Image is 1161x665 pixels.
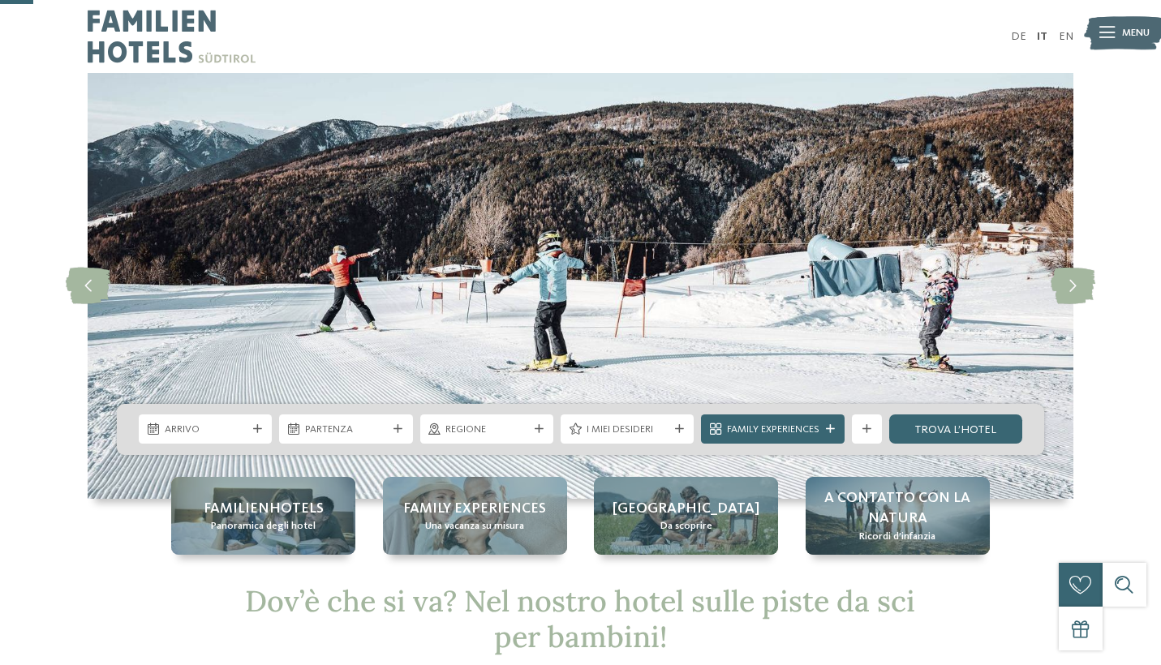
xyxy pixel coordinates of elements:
[1122,26,1150,41] span: Menu
[403,499,546,519] span: Family experiences
[305,423,387,437] span: Partenza
[613,499,759,519] span: [GEOGRAPHIC_DATA]
[171,477,355,555] a: Hotel sulle piste da sci per bambini: divertimento senza confini Familienhotels Panoramica degli ...
[820,488,975,529] span: A contatto con la natura
[859,530,935,544] span: Ricordi d’infanzia
[1059,31,1073,42] a: EN
[165,423,247,437] span: Arrivo
[1037,31,1047,42] a: IT
[727,423,819,437] span: Family Experiences
[204,499,324,519] span: Familienhotels
[425,519,524,534] span: Una vacanza su misura
[1011,31,1026,42] a: DE
[594,477,778,555] a: Hotel sulle piste da sci per bambini: divertimento senza confini [GEOGRAPHIC_DATA] Da scoprire
[806,477,990,555] a: Hotel sulle piste da sci per bambini: divertimento senza confini A contatto con la natura Ricordi...
[587,423,669,437] span: I miei desideri
[211,519,316,534] span: Panoramica degli hotel
[383,477,567,555] a: Hotel sulle piste da sci per bambini: divertimento senza confini Family experiences Una vacanza s...
[889,414,1022,444] a: trova l’hotel
[660,519,712,534] span: Da scoprire
[245,582,915,654] span: Dov’è che si va? Nel nostro hotel sulle piste da sci per bambini!
[88,73,1073,499] img: Hotel sulle piste da sci per bambini: divertimento senza confini
[445,423,527,437] span: Regione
